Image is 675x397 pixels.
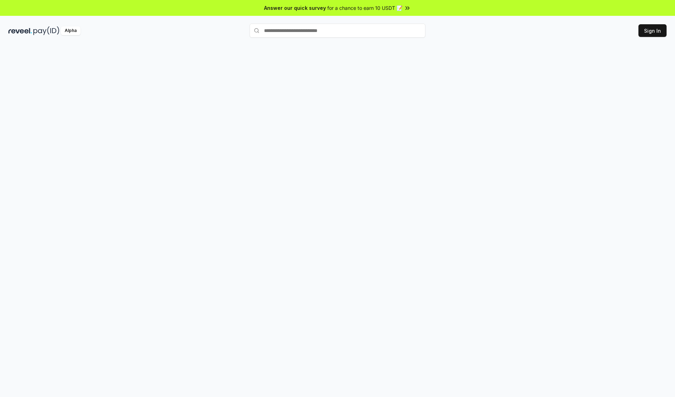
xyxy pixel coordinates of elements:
img: pay_id [33,26,59,35]
button: Sign In [638,24,667,37]
div: Alpha [61,26,81,35]
img: reveel_dark [8,26,32,35]
span: Answer our quick survey [264,4,326,12]
span: for a chance to earn 10 USDT 📝 [327,4,403,12]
